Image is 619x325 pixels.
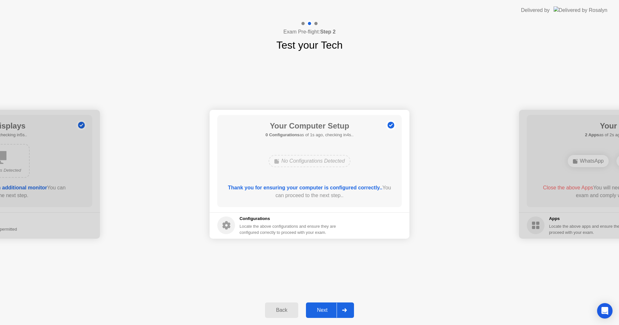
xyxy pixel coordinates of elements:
div: Locate the above configurations and ensure they are configured correctly to proceed with your exam. [240,223,337,235]
b: 0 Configurations [266,132,300,137]
h1: Your Computer Setup [266,120,354,132]
h4: Exam Pre-flight: [283,28,336,36]
button: Next [306,302,354,318]
h1: Test your Tech [276,37,343,53]
div: No Configurations Detected [269,155,351,167]
h5: as of 1s ago, checking in4s.. [266,132,354,138]
div: Back [267,307,296,313]
div: You can proceed to the next step.. [227,184,393,199]
b: Step 2 [320,29,336,34]
div: Delivered by [521,6,550,14]
h5: Configurations [240,215,337,222]
img: Delivered by Rosalyn [554,6,607,14]
b: Thank you for ensuring your computer is configured correctly.. [228,185,382,190]
div: Open Intercom Messenger [597,303,613,319]
div: Next [308,307,337,313]
button: Back [265,302,298,318]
